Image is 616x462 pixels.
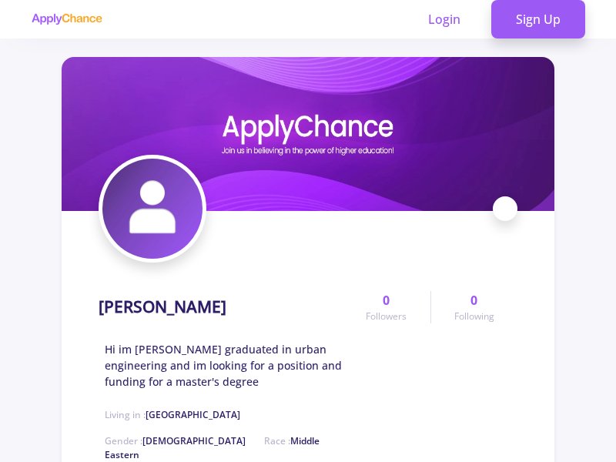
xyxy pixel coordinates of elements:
span: Middle Eastern [105,434,320,461]
span: Gender : [105,434,246,447]
img: applychance logo text only [31,13,102,25]
span: Race : [105,434,320,461]
img: maryam najarpisheavatar [102,159,203,259]
span: Hi im [PERSON_NAME] graduated in urban engineering and im looking for a position and funding for ... [105,341,343,390]
span: [GEOGRAPHIC_DATA] [146,408,240,421]
span: [DEMOGRAPHIC_DATA] [142,434,246,447]
span: Living in : [105,408,240,421]
span: 0 [470,291,477,310]
h1: [PERSON_NAME] [99,297,226,316]
a: 0Following [430,291,517,323]
img: maryam najarpishecover image [62,57,554,211]
a: 0Followers [343,291,430,323]
span: 0 [383,291,390,310]
span: Followers [366,310,407,323]
span: Following [454,310,494,323]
